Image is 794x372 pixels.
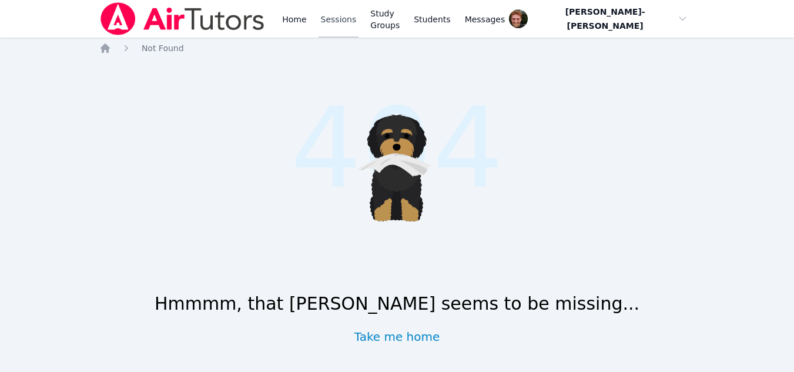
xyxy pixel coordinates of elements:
[354,329,440,345] a: Take me home
[465,14,505,25] span: Messages
[99,42,695,54] nav: Breadcrumb
[99,2,266,35] img: Air Tutors
[155,293,639,314] h1: Hmmmm, that [PERSON_NAME] seems to be missing...
[142,42,184,54] a: Not Found
[290,65,503,233] span: 404
[142,43,184,53] span: Not Found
